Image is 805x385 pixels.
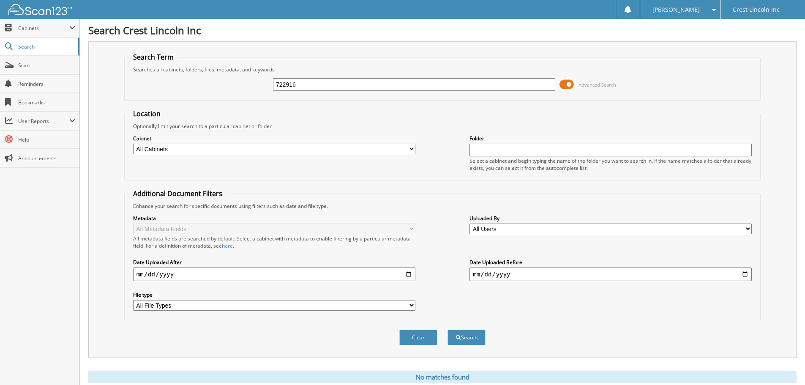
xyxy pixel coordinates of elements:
[129,52,178,62] legend: Search Term
[652,7,700,12] span: [PERSON_NAME]
[579,82,616,88] span: Advanced Search
[469,268,752,281] input: end
[399,330,437,345] button: Clear
[469,135,752,142] label: Folder
[129,66,756,73] div: Searches all cabinets, folders, files, metadata, and keywords
[133,235,415,249] div: All metadata fields are searched by default. Select a cabinet with metadata to enable filtering b...
[18,25,69,32] span: Cabinets
[18,117,69,125] span: User Reports
[133,135,415,142] label: Cabinet
[733,7,780,12] span: Crest Lincoln Inc
[133,215,415,222] label: Metadata
[8,4,72,15] img: scan123-logo-white.svg
[448,330,486,345] button: Search
[133,268,415,281] input: start
[469,157,752,172] div: Select a cabinet and begin typing the name of the folder you want to search in. If the name match...
[88,371,797,383] div: No matches found
[129,202,756,210] div: Enhance your search for specific documents using filters such as date and file type.
[129,189,226,198] legend: Additional Document Filters
[133,291,415,298] label: File type
[222,242,233,249] a: here
[18,62,75,69] span: Scan
[18,155,75,162] span: Announcements
[18,136,75,143] span: Help
[18,43,74,50] span: Search
[88,23,797,37] h1: Search Crest Lincoln Inc
[129,109,165,118] legend: Location
[129,123,756,130] div: Optionally limit your search to a particular cabinet or folder
[133,259,415,266] label: Date Uploaded After
[469,215,752,222] label: Uploaded By
[469,259,752,266] label: Date Uploaded Before
[18,80,75,87] span: Reminders
[18,99,75,106] span: Bookmarks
